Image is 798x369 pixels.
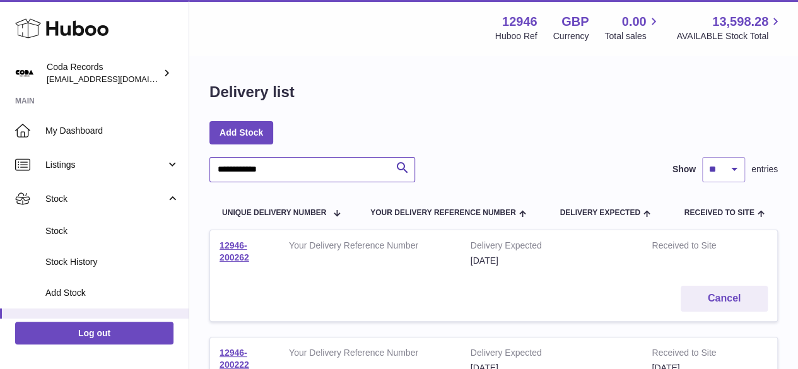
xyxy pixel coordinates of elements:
[553,30,589,42] div: Currency
[45,193,166,205] span: Stock
[15,322,173,344] a: Log out
[15,64,34,83] img: internalAdmin-12946@internal.huboo.com
[495,30,537,42] div: Huboo Ref
[45,318,179,330] span: Delivery History
[604,30,660,42] span: Total sales
[471,255,633,267] div: [DATE]
[684,209,754,217] span: Received to Site
[676,13,783,42] a: 13,598.28 AVAILABLE Stock Total
[502,13,537,30] strong: 12946
[652,347,735,362] strong: Received to Site
[672,163,696,175] label: Show
[561,13,589,30] strong: GBP
[751,163,778,175] span: entries
[45,225,179,237] span: Stock
[47,61,160,85] div: Coda Records
[471,240,633,255] strong: Delivery Expected
[209,121,273,144] a: Add Stock
[622,13,647,30] span: 0.00
[47,74,185,84] span: [EMAIL_ADDRESS][DOMAIN_NAME]
[45,287,179,299] span: Add Stock
[45,159,166,171] span: Listings
[45,256,179,268] span: Stock History
[289,240,452,255] strong: Your Delivery Reference Number
[652,240,735,255] strong: Received to Site
[220,240,249,262] a: 12946-200262
[712,13,768,30] span: 13,598.28
[471,347,633,362] strong: Delivery Expected
[222,209,326,217] span: Unique Delivery Number
[676,30,783,42] span: AVAILABLE Stock Total
[681,286,768,312] button: Cancel
[370,209,516,217] span: Your Delivery Reference Number
[560,209,640,217] span: Delivery Expected
[289,347,452,362] strong: Your Delivery Reference Number
[45,125,179,137] span: My Dashboard
[209,82,295,102] h1: Delivery list
[604,13,660,42] a: 0.00 Total sales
